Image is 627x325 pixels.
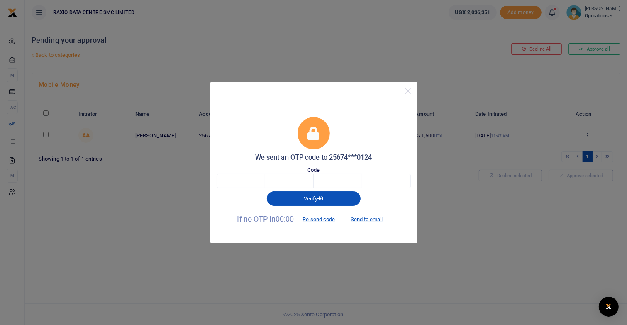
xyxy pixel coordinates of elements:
[267,191,361,205] button: Verify
[217,154,411,162] h5: We sent an OTP code to 25674***0124
[276,215,294,223] span: 00:00
[237,215,342,223] span: If no OTP in
[344,213,390,227] button: Send to email
[599,297,619,317] div: Open Intercom Messenger
[402,85,414,97] button: Close
[295,213,342,227] button: Re-send code
[307,166,320,174] label: Code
